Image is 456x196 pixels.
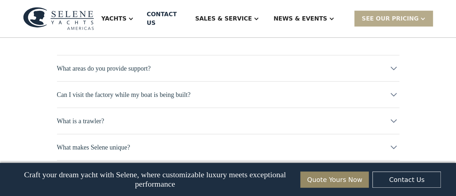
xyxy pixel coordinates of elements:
div: Yachts [94,4,141,33]
div: What areas do you provide support? [57,64,151,73]
div: Sales & Service [188,4,266,33]
div: What is a trawler? [57,116,104,126]
div: SEE Our Pricing [354,11,433,26]
div: Can I visit the factory while my boat is being built? [57,90,191,100]
img: logo [23,7,94,30]
div: Contact US [147,10,182,27]
div: Yachts [101,14,127,23]
div: What makes Selene unique? [57,143,130,152]
div: SEE Our Pricing [362,14,419,23]
a: Contact Us [372,171,441,188]
div: News & EVENTS [266,4,342,33]
div: News & EVENTS [274,14,327,23]
p: Craft your dream yacht with Selene, where customizable luxury meets exceptional performance [15,170,295,189]
div: Sales & Service [195,14,252,23]
a: Quote Yours Now [300,171,369,188]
